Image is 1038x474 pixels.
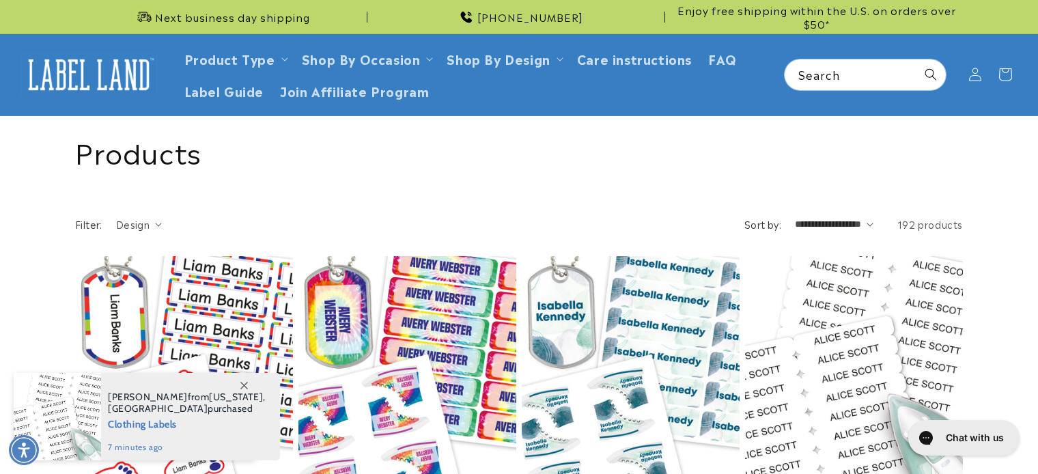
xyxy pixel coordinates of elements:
[477,10,583,24] span: [PHONE_NUMBER]
[176,74,272,107] a: Label Guide
[108,391,266,415] span: from , purchased
[294,42,439,74] summary: Shop By Occasion
[438,42,568,74] summary: Shop By Design
[272,74,437,107] a: Join Affiliate Program
[108,402,208,415] span: [GEOGRAPHIC_DATA]
[744,217,781,231] label: Sort by:
[176,42,294,74] summary: Product Type
[75,133,963,169] h1: Products
[116,217,150,231] span: Design
[75,217,102,232] h2: Filter:
[209,391,263,403] span: [US_STATE]
[116,217,162,232] summary: Design (0 selected)
[708,51,737,66] span: FAQ
[155,10,310,24] span: Next business day shipping
[108,391,188,403] span: [PERSON_NAME]
[901,415,1024,460] iframe: Gorgias live chat messenger
[184,49,275,68] a: Product Type
[302,51,421,66] span: Shop By Occasion
[897,217,963,231] span: 192 products
[447,49,550,68] a: Shop By Design
[280,83,429,98] span: Join Affiliate Program
[700,42,745,74] a: FAQ
[916,59,946,89] button: Search
[577,51,692,66] span: Care instructions
[16,48,163,101] a: Label Land
[569,42,700,74] a: Care instructions
[671,3,963,30] span: Enjoy free shipping within the U.S. on orders over $50*
[9,435,39,465] div: Accessibility Menu
[20,53,157,96] img: Label Land
[184,83,264,98] span: Label Guide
